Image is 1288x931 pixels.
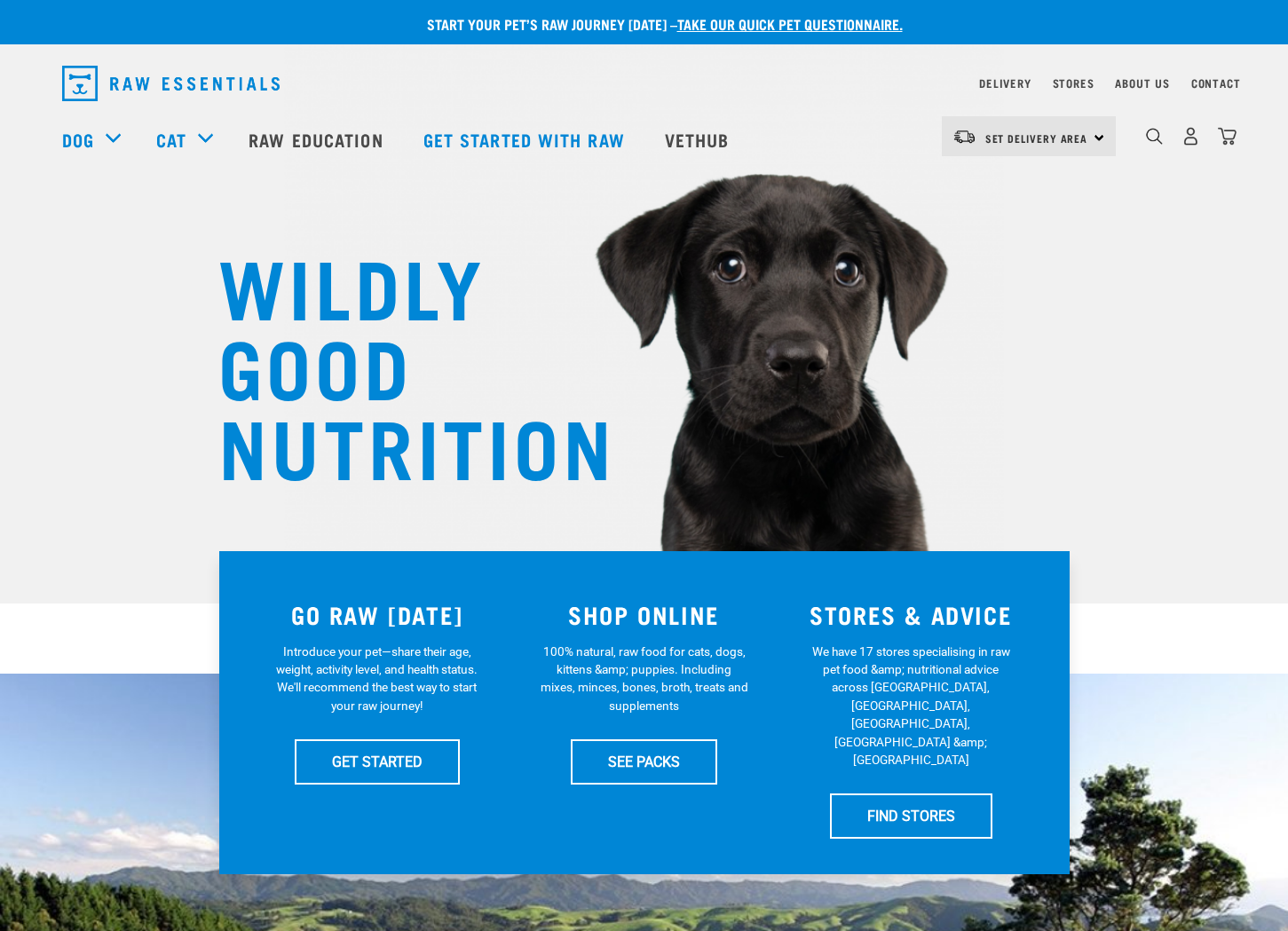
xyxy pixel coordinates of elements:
h3: SHOP ONLINE [521,601,767,628]
img: home-icon-1@2x.png [1146,128,1163,145]
a: SEE PACKS [571,739,717,784]
p: We have 17 stores specialising in raw pet food &amp; nutritional advice across [GEOGRAPHIC_DATA],... [807,643,1015,769]
a: About Us [1115,80,1169,86]
img: user.png [1181,127,1200,146]
nav: dropdown navigation [48,59,1241,108]
h3: GO RAW [DATE] [255,601,501,628]
img: home-icon@2x.png [1218,127,1237,146]
a: Raw Education [231,104,405,175]
a: GET STARTED [295,739,460,784]
a: Stores [1053,80,1094,86]
a: Cat [156,126,186,153]
a: Get started with Raw [406,104,647,175]
a: Dog [62,126,94,153]
img: Raw Essentials Logo [62,66,280,101]
h1: WILDLY GOOD NUTRITION [218,244,573,484]
span: Set Delivery Area [985,135,1088,141]
img: van-moving.png [952,129,976,145]
a: Vethub [647,104,752,175]
a: Contact [1191,80,1241,86]
h3: STORES & ADVICE [788,601,1034,628]
a: FIND STORES [830,793,992,838]
p: 100% natural, raw food for cats, dogs, kittens &amp; puppies. Including mixes, minces, bones, bro... [540,643,748,715]
a: Delivery [979,80,1031,86]
p: Introduce your pet—share their age, weight, activity level, and health status. We'll recommend th... [273,643,481,715]
a: take our quick pet questionnaire. [677,20,903,28]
